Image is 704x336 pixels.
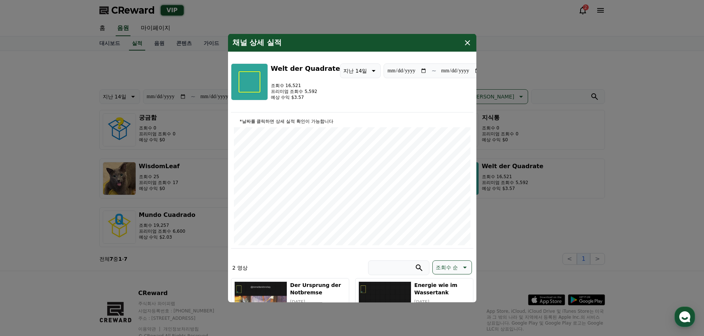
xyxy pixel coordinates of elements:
a: 설정 [95,234,142,252]
p: 2 영상 [232,264,248,271]
p: 지난 14일 [343,65,367,76]
h3: Welt der Quadrate [271,63,340,73]
p: [DATE] [290,299,346,305]
p: 예상 수익 $3.57 [271,94,340,100]
p: 조회수 16,521 [271,82,340,88]
span: 홈 [23,245,28,251]
button: 조회수 순 [432,260,472,274]
p: [DATE] [414,299,470,305]
p: 조회수 순 [436,262,458,272]
h5: Der Ursprung der Notbremse [290,281,346,296]
span: 대화 [68,245,76,251]
img: Welt der Quadrate [231,63,268,100]
p: ~ [431,66,436,75]
h5: Energie wie im Wassertank [414,281,470,296]
div: modal [228,34,476,302]
h4: 채널 상세 실적 [232,38,282,47]
p: 프리미엄 조회수 5,592 [271,88,340,94]
span: 설정 [114,245,123,251]
p: *날짜를 클릭하면 상세 실적 확인이 가능합니다 [234,118,470,124]
a: 홈 [2,234,49,252]
button: 지난 14일 [340,63,381,78]
a: 대화 [49,234,95,252]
